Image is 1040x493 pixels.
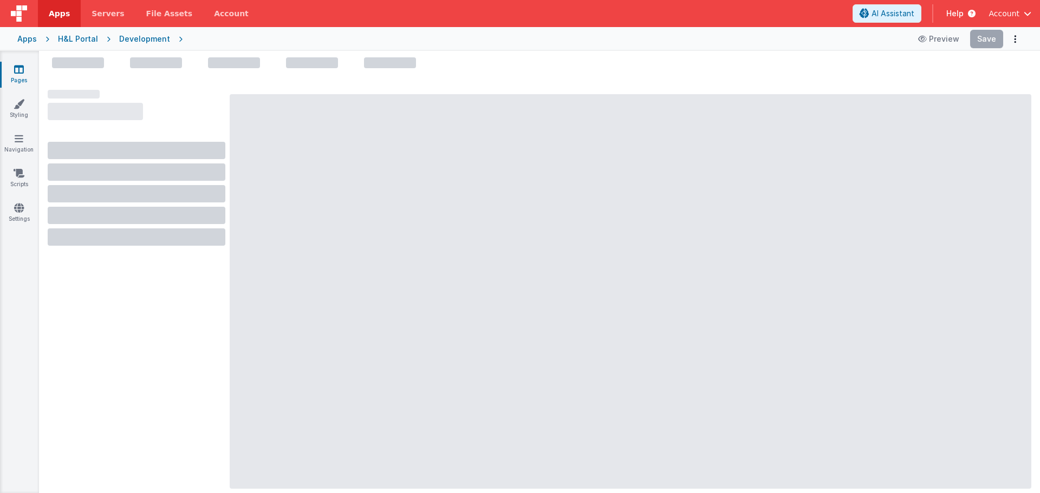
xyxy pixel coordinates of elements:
button: Save [970,30,1003,48]
div: H&L Portal [58,34,98,44]
div: Apps [17,34,37,44]
button: Options [1007,31,1023,47]
div: Development [119,34,170,44]
button: Preview [912,30,966,48]
button: Account [989,8,1031,19]
span: Help [946,8,964,19]
span: File Assets [146,8,193,19]
button: AI Assistant [853,4,921,23]
span: Servers [92,8,124,19]
span: Apps [49,8,70,19]
span: Account [989,8,1019,19]
span: AI Assistant [872,8,914,19]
